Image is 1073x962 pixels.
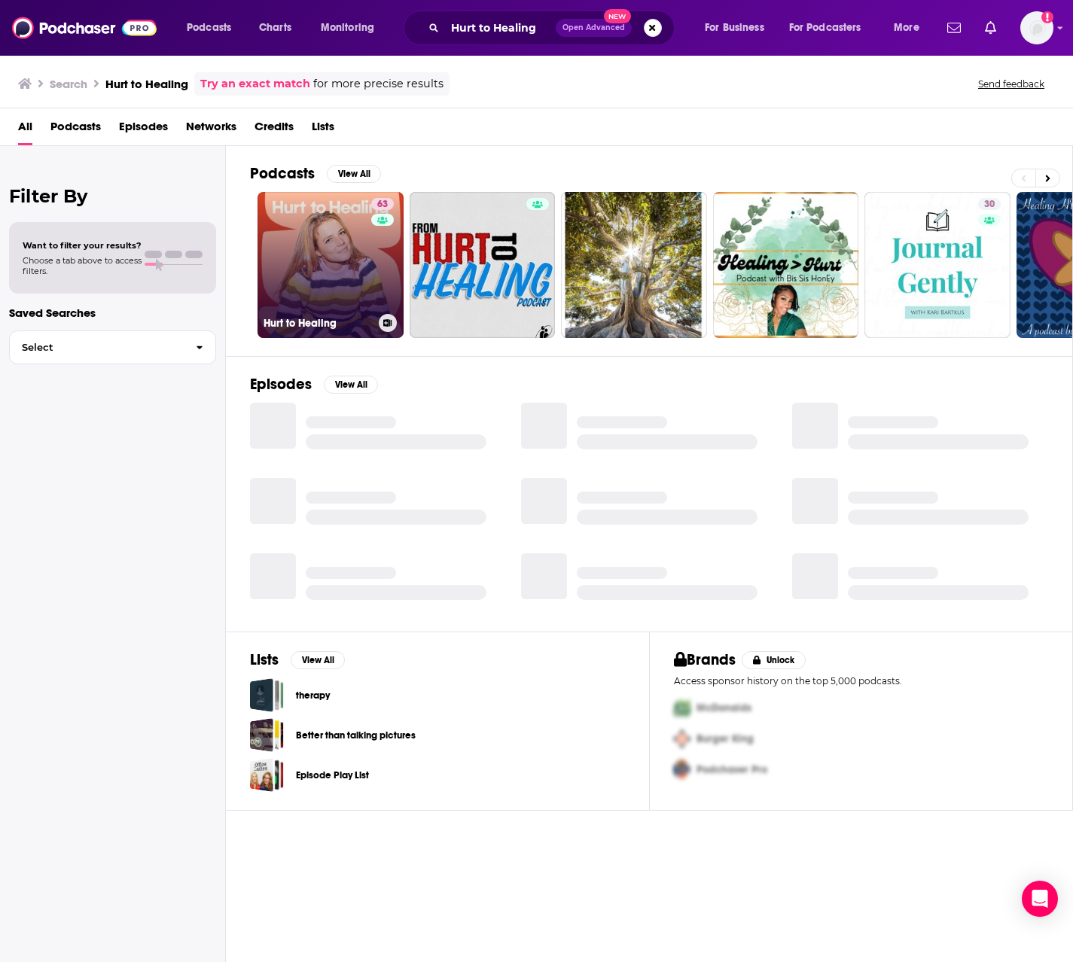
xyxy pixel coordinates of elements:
h3: Hurt to Healing [105,77,188,91]
a: 63Hurt to Healing [258,192,404,338]
a: Podcasts [50,114,101,145]
a: Episodes [119,114,168,145]
input: Search podcasts, credits, & more... [445,16,556,40]
h3: Hurt to Healing [264,317,373,330]
img: Podchaser - Follow, Share and Rate Podcasts [12,14,157,42]
span: More [894,17,919,38]
span: Select [10,342,184,352]
a: Better than talking pictures [250,718,284,752]
img: Third Pro Logo [668,754,697,785]
h2: Lists [250,650,279,669]
a: Charts [249,16,300,40]
a: Better than talking pictures [296,727,416,744]
span: Podcasts [187,17,231,38]
a: Credits [255,114,294,145]
span: Burger King [697,732,754,745]
span: Logged in as Ashley_Beenen [1020,11,1053,44]
img: User Profile [1020,11,1053,44]
a: 63 [371,198,394,210]
a: Show notifications dropdown [941,15,967,41]
h2: Brands [674,650,736,669]
span: Open Advanced [562,24,625,32]
button: Open AdvancedNew [556,19,632,37]
button: Select [9,330,216,364]
button: open menu [176,16,251,40]
span: New [604,9,631,23]
h2: Podcasts [250,164,315,183]
a: therapy [296,687,330,704]
a: Lists [312,114,334,145]
h3: Search [50,77,87,91]
span: Monitoring [321,17,374,38]
button: View All [291,651,345,669]
button: View All [324,376,378,394]
span: Want to filter your results? [23,240,142,251]
a: PodcastsView All [250,164,381,183]
h2: Episodes [250,375,312,394]
button: open menu [310,16,394,40]
a: ListsView All [250,650,345,669]
a: 30 [864,192,1011,338]
p: Access sponsor history on the top 5,000 podcasts. [674,675,1049,686]
span: Podchaser Pro [697,763,767,776]
a: Try an exact match [200,75,310,93]
div: Open Intercom Messenger [1022,881,1058,917]
a: therapy [250,678,284,712]
span: for more precise results [313,75,444,93]
button: open menu [883,16,938,40]
a: Networks [186,114,236,145]
span: For Business [705,17,764,38]
p: Saved Searches [9,306,216,320]
a: All [18,114,32,145]
span: 30 [984,197,995,212]
span: For Podcasters [789,17,861,38]
span: Charts [259,17,291,38]
span: Choose a tab above to access filters. [23,255,142,276]
a: 30 [978,198,1001,210]
a: Episode Play List [250,758,284,792]
img: Second Pro Logo [668,723,697,754]
svg: Add a profile image [1041,11,1053,23]
span: 63 [377,197,388,212]
a: EpisodesView All [250,375,378,394]
button: View All [327,165,381,183]
h2: Filter By [9,185,216,207]
img: First Pro Logo [668,693,697,723]
div: Search podcasts, credits, & more... [418,11,689,45]
button: open menu [779,16,883,40]
button: Send feedback [974,78,1049,90]
span: McDonalds [697,702,751,714]
button: Unlock [742,651,806,669]
button: Show profile menu [1020,11,1053,44]
button: open menu [694,16,783,40]
a: Episode Play List [296,767,369,784]
a: Show notifications dropdown [979,15,1002,41]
